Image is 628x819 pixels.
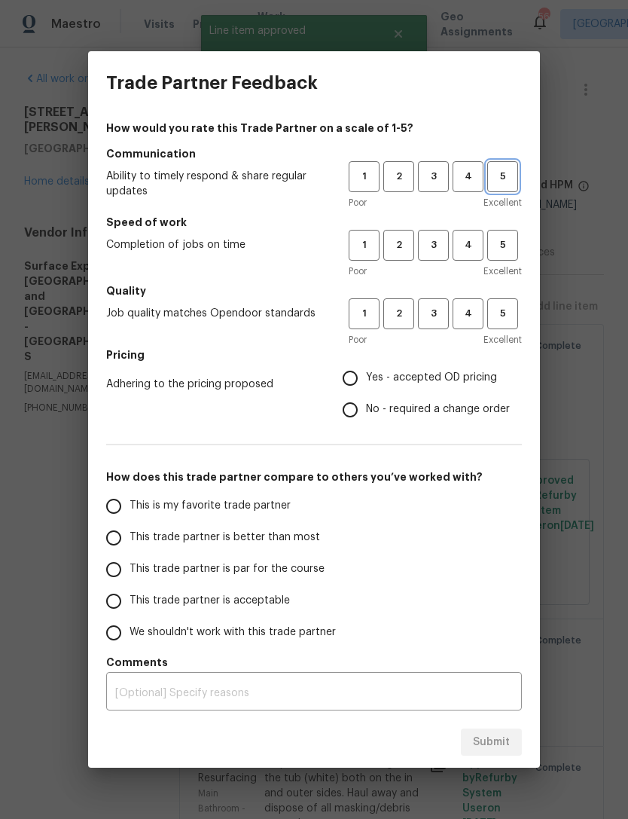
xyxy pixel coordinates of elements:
span: 3 [419,168,447,185]
span: Yes - accepted OD pricing [366,370,497,386]
span: Completion of jobs on time [106,237,325,252]
span: Job quality matches Opendoor standards [106,306,325,321]
span: 5 [489,237,517,254]
span: No - required a change order [366,402,510,417]
span: 2 [385,305,413,322]
button: 5 [487,298,518,329]
button: 2 [383,161,414,192]
span: 3 [419,237,447,254]
h4: How would you rate this Trade Partner on a scale of 1-5? [106,121,522,136]
button: 3 [418,161,449,192]
h5: Quality [106,283,522,298]
button: 5 [487,161,518,192]
h5: Comments [106,655,522,670]
span: Adhering to the pricing proposed [106,377,319,392]
h5: Speed of work [106,215,522,230]
span: This trade partner is better than most [130,530,320,545]
h5: How does this trade partner compare to others you’ve worked with? [106,469,522,484]
span: This trade partner is par for the course [130,561,325,577]
button: 4 [453,298,483,329]
span: Excellent [483,264,522,279]
span: 5 [489,168,517,185]
span: 2 [385,168,413,185]
span: We shouldn't work with this trade partner [130,625,336,640]
button: 4 [453,230,483,261]
span: 4 [454,168,482,185]
button: 2 [383,298,414,329]
button: 1 [349,230,380,261]
span: 4 [454,237,482,254]
span: 3 [419,305,447,322]
span: This trade partner is acceptable [130,593,290,609]
div: Pricing [343,362,522,426]
span: 5 [489,305,517,322]
span: Poor [349,264,367,279]
button: 2 [383,230,414,261]
button: 3 [418,298,449,329]
h5: Pricing [106,347,522,362]
button: 4 [453,161,483,192]
span: Ability to timely respond & share regular updates [106,169,325,199]
span: Excellent [483,195,522,210]
button: 1 [349,161,380,192]
span: Poor [349,332,367,347]
button: 5 [487,230,518,261]
h5: Communication [106,146,522,161]
span: 1 [350,237,378,254]
span: Excellent [483,332,522,347]
span: 1 [350,305,378,322]
button: 3 [418,230,449,261]
div: How does this trade partner compare to others you’ve worked with? [106,490,522,649]
h3: Trade Partner Feedback [106,72,318,93]
span: Poor [349,195,367,210]
button: 1 [349,298,380,329]
span: 1 [350,168,378,185]
span: 4 [454,305,482,322]
span: 2 [385,237,413,254]
span: This is my favorite trade partner [130,498,291,514]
